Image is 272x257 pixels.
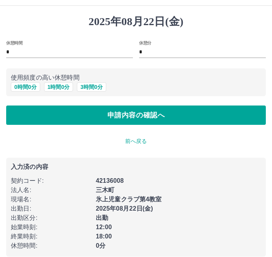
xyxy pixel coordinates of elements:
[11,213,91,223] p: 出勤区分 :
[96,187,114,193] b: 三木町
[96,242,105,249] b: 0分
[11,82,40,92] button: 0時間0分
[11,232,91,241] p: 終業時刻 :
[6,106,266,125] button: 申請内容の確認へ
[11,204,91,213] p: 出勤日 :
[96,214,108,221] b: 出勤
[96,224,112,230] b: 12:00
[96,177,124,184] b: 42136008
[11,186,91,195] p: 法人名 :
[11,195,91,204] p: 現場名 :
[11,73,261,82] p: 使用頻度の高い休憩時間
[139,40,151,46] label: 休憩分
[6,15,266,28] h1: 2025年08月22日(金)
[11,164,261,170] p: 入力済の内容
[77,82,106,92] button: 3時間0分
[96,233,112,240] b: 18:00
[6,137,266,145] p: 前へ戻る
[44,82,73,92] button: 1時間0分
[96,196,162,203] b: 氷上児童クラブ第4教室
[11,176,91,186] p: 契約コード :
[6,40,22,46] label: 休憩時間
[11,241,91,250] p: 休憩時間 :
[11,223,91,232] p: 始業時刻 :
[96,205,153,212] b: 2025年08月22日(金)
